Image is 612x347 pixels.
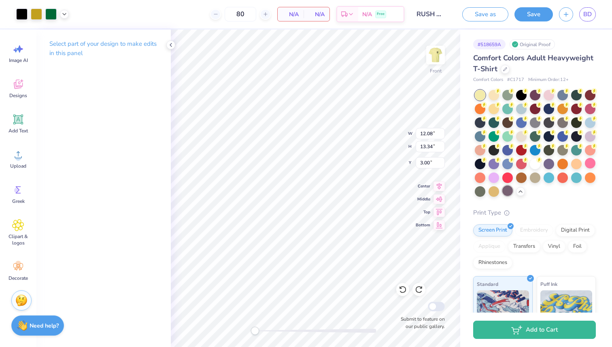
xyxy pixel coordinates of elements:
[396,315,445,330] label: Submit to feature on our public gallery.
[30,322,59,330] strong: Need help?
[8,275,28,281] span: Decorate
[568,241,587,253] div: Foil
[579,7,596,21] a: BD
[430,67,442,75] div: Front
[473,208,596,217] div: Print Type
[377,11,385,17] span: Free
[477,290,529,331] img: Standard
[225,7,256,21] input: – –
[508,241,540,253] div: Transfers
[528,77,569,83] span: Minimum Order: 12 +
[308,10,325,19] span: N/A
[514,7,553,21] button: Save
[416,196,430,202] span: Middle
[362,10,372,19] span: N/A
[583,10,592,19] span: BD
[473,77,503,83] span: Comfort Colors
[477,280,498,288] span: Standard
[462,7,508,21] button: Save as
[410,6,450,22] input: Untitled Design
[473,257,512,269] div: Rhinestones
[540,290,593,331] img: Puff Ink
[427,47,444,63] img: Front
[9,92,27,99] span: Designs
[9,57,28,64] span: Image AI
[510,39,555,49] div: Original Proof
[49,39,158,58] p: Select part of your design to make edits in this panel
[473,39,506,49] div: # 518659A
[416,222,430,228] span: Bottom
[283,10,299,19] span: N/A
[540,280,557,288] span: Puff Ink
[556,224,595,236] div: Digital Print
[515,224,553,236] div: Embroidery
[8,128,28,134] span: Add Text
[473,224,512,236] div: Screen Print
[12,198,25,204] span: Greek
[543,241,565,253] div: Vinyl
[5,233,32,246] span: Clipart & logos
[473,53,593,74] span: Comfort Colors Adult Heavyweight T-Shirt
[251,327,259,335] div: Accessibility label
[416,183,430,189] span: Center
[10,163,26,169] span: Upload
[416,209,430,215] span: Top
[473,241,506,253] div: Applique
[473,321,596,339] button: Add to Cart
[507,77,524,83] span: # C1717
